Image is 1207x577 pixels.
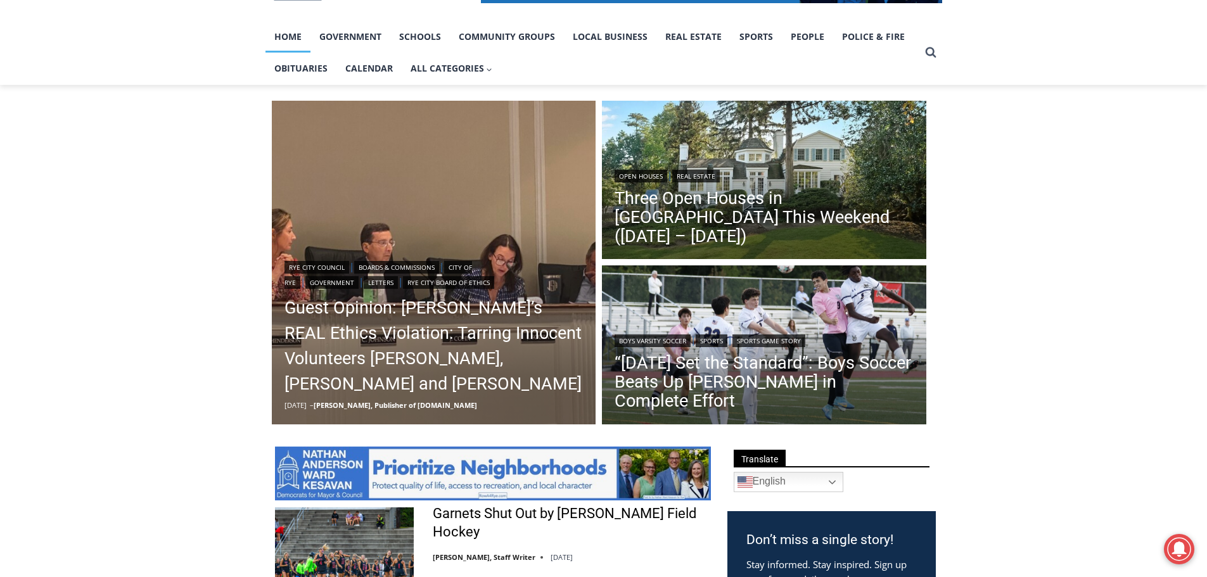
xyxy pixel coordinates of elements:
a: Obituaries [265,53,336,84]
a: Garnets Shut Out by [PERSON_NAME] Field Hockey [433,505,711,541]
button: Child menu of All Categories [402,53,502,84]
div: | | [615,332,914,347]
div: Birds of Prey: Falcon and hawk demos [133,37,183,104]
a: [PERSON_NAME], Staff Writer [433,552,535,562]
a: Government [305,276,359,289]
a: Sports Game Story [732,334,805,347]
a: Schools [390,21,450,53]
a: Letters [364,276,398,289]
a: Sports [731,21,782,53]
img: (PHOTO: Rye Boys Soccer's Eddie Kehoe (#9 pink) goes up for a header against Pelham on October 8,... [602,265,926,428]
img: en [738,474,753,490]
span: Translate [734,450,786,467]
a: Sports [696,334,727,347]
img: (PHOTO: The "Gang of Four" Councilwoman Carolina Johnson, Mayor Josh Cohn, Councilwoman Julie Sou... [272,101,596,425]
a: “[DATE] Set the Standard”: Boys Soccer Beats Up [PERSON_NAME] in Complete Effort [615,353,914,410]
a: Read More Three Open Houses in Rye This Weekend (October 11 – 12) [602,101,926,263]
a: Rye City Board of Ethics [403,276,494,289]
div: / [142,107,145,120]
a: Community Groups [450,21,564,53]
div: 6 [148,107,154,120]
span: – [310,400,314,410]
a: [PERSON_NAME] Read Sanctuary Fall Fest: [DATE] [1,126,189,158]
h3: Don’t miss a single story! [746,530,917,550]
a: Read More “Today Set the Standard”: Boys Soccer Beats Up Pelham in Complete Effort [602,265,926,428]
span: Intern @ [DOMAIN_NAME] [331,126,587,155]
a: Government [310,21,390,53]
a: Real Estate [656,21,731,53]
a: Guest Opinion: [PERSON_NAME]’s REAL Ethics Violation: Tarring Innocent Volunteers [PERSON_NAME], ... [284,295,584,396]
a: Rye City Council [284,261,349,274]
a: [PERSON_NAME], Publisher of [DOMAIN_NAME] [314,400,477,410]
a: Read More Guest Opinion: Rye’s REAL Ethics Violation: Tarring Innocent Volunteers Carolina Johnso... [272,101,596,425]
a: Intern @ [DOMAIN_NAME] [305,123,614,158]
a: Boards & Commissions [354,261,439,274]
a: Police & Fire [833,21,914,53]
a: People [782,21,833,53]
time: [DATE] [284,400,307,410]
a: English [734,472,843,492]
time: [DATE] [551,552,573,562]
a: Three Open Houses in [GEOGRAPHIC_DATA] This Weekend ([DATE] – [DATE]) [615,189,914,246]
div: 2 [133,107,139,120]
a: Open Houses [615,170,667,182]
nav: Primary Navigation [265,21,919,85]
a: Boys Varsity Soccer [615,334,691,347]
a: Local Business [564,21,656,53]
img: 162 Kirby Lane, Rye [602,101,926,263]
a: Real Estate [672,170,720,182]
a: Home [265,21,310,53]
button: View Search Form [919,41,942,64]
div: | | | | | [284,258,584,289]
a: Calendar [336,53,402,84]
div: "[PERSON_NAME] and I covered the [DATE] Parade, which was a really eye opening experience as I ha... [320,1,599,123]
h4: [PERSON_NAME] Read Sanctuary Fall Fest: [DATE] [10,127,169,156]
div: | [615,167,914,182]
